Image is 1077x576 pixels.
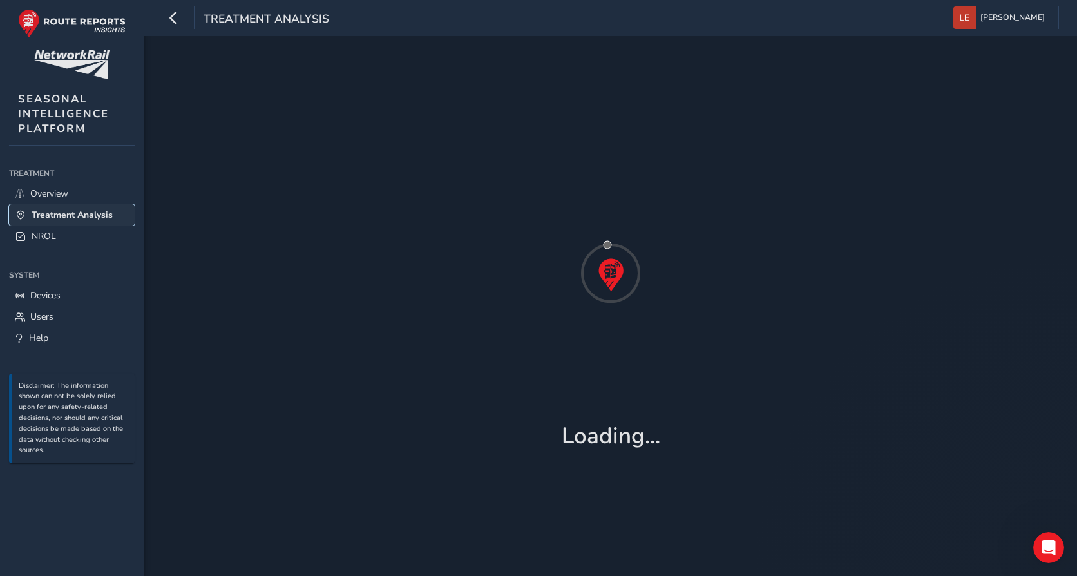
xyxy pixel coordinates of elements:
[9,183,135,204] a: Overview
[32,230,56,242] span: NROL
[562,423,660,450] h1: Loading...
[9,265,135,285] div: System
[1033,532,1064,563] iframe: Intercom live chat
[953,6,976,29] img: diamond-layout
[980,6,1045,29] span: [PERSON_NAME]
[29,332,48,344] span: Help
[30,187,68,200] span: Overview
[9,327,135,349] a: Help
[9,285,135,306] a: Devices
[32,209,113,221] span: Treatment Analysis
[34,50,110,79] img: customer logo
[9,306,135,327] a: Users
[30,289,61,302] span: Devices
[9,204,135,226] a: Treatment Analysis
[18,91,109,136] span: SEASONAL INTELLIGENCE PLATFORM
[30,311,53,323] span: Users
[204,11,329,29] span: Treatment Analysis
[18,9,126,38] img: rr logo
[19,381,128,457] p: Disclaimer: The information shown can not be solely relied upon for any safety-related decisions,...
[953,6,1049,29] button: [PERSON_NAME]
[9,164,135,183] div: Treatment
[9,226,135,247] a: NROL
